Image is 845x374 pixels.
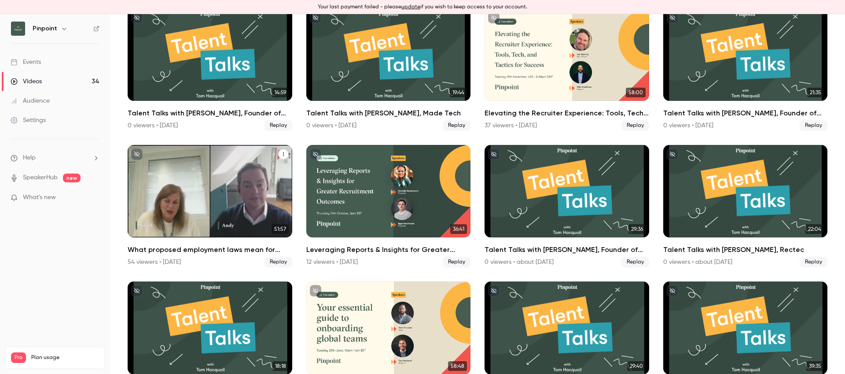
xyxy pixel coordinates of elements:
[11,352,26,363] span: Pro
[488,285,500,296] button: unpublished
[306,145,471,267] a: 36:41Leveraging Reports & Insights for Greater Recruitment Outcomes12 viewers • [DATE]Replay
[627,361,646,371] span: 29:40
[485,8,649,131] li: Elevating the Recruiter Experience: Tools, Tech, and Tactics for Success
[485,8,649,131] a: 58:00Elevating the Recruiter Experience: Tools, Tech, and Tactics for Success37 viewers • [DATE]R...
[806,361,824,371] span: 39:35
[89,194,99,202] iframe: Noticeable Trigger
[488,148,500,160] button: unpublished
[663,108,828,118] h2: Talent Talks with [PERSON_NAME], Founder of the RecOps Collective
[401,3,420,11] button: update
[128,8,292,131] a: 14:59Talent Talks with [PERSON_NAME], Founder of Select Software Reviews0 viewers • [DATE]Replay
[306,244,471,255] h2: Leveraging Reports & Insights for Greater Recruitment Outcomes
[23,173,58,182] a: SpeakerHub
[310,12,321,23] button: unpublished
[663,121,713,130] div: 0 viewers • [DATE]
[11,58,41,67] div: Events
[488,12,500,23] button: unpublished
[11,96,50,105] div: Audience
[23,193,56,202] span: What's new
[621,257,649,267] span: Replay
[663,145,828,267] li: Talent Talks with Rob Green, Rectec
[485,121,537,130] div: 37 viewers • [DATE]
[663,8,828,131] a: 21:35Talent Talks with [PERSON_NAME], Founder of the RecOps Collective0 viewers • [DATE]Replay
[626,88,646,97] span: 58:00
[800,120,827,131] span: Replay
[31,354,99,361] span: Plan usage
[807,88,824,97] span: 21:35
[11,77,42,86] div: Videos
[272,224,289,234] span: 51:57
[306,8,471,131] li: Talent Talks with Oli Monks, Made Tech
[318,3,527,11] p: Your last payment failed - please if you wish to keep access to your account.
[310,148,321,160] button: unpublished
[11,116,46,125] div: Settings
[265,257,292,267] span: Replay
[131,12,143,23] button: unpublished
[128,145,292,267] a: 51:57What proposed employment laws mean for recruiters54 viewers • [DATE]Replay
[450,88,467,97] span: 19:44
[667,148,678,160] button: unpublished
[128,8,292,131] li: Talent Talks with Phil Strazzulla, Founder of Select Software Reviews
[485,108,649,118] h2: Elevating the Recruiter Experience: Tools, Tech, and Tactics for Success
[485,145,649,267] li: Talent Talks with Matthew Parker, Founder of the Open To Work Community
[11,22,25,36] img: Pinpoint
[306,8,471,131] a: 19:44Talent Talks with [PERSON_NAME], Made Tech0 viewers • [DATE]Replay
[131,285,143,296] button: unpublished
[663,258,732,267] div: 0 viewers • about [DATE]
[667,12,678,23] button: unpublished
[450,224,467,234] span: 36:41
[443,257,470,267] span: Replay
[485,244,649,255] h2: Talent Talks with [PERSON_NAME], Founder of the Open To Work Community
[667,285,678,296] button: unpublished
[128,258,181,267] div: 54 viewers • [DATE]
[663,244,828,255] h2: Talent Talks with [PERSON_NAME], Rectec
[628,224,646,234] span: 29:36
[23,153,36,163] span: Help
[805,224,824,234] span: 22:04
[128,145,292,267] li: What proposed employment laws mean for recruiters
[128,244,292,255] h2: What proposed employment laws mean for recruiters
[485,258,554,267] div: 0 viewers • about [DATE]
[306,108,471,118] h2: Talent Talks with [PERSON_NAME], Made Tech
[621,120,649,131] span: Replay
[443,120,470,131] span: Replay
[11,153,99,163] li: help-dropdown-opener
[131,148,143,160] button: unpublished
[128,108,292,118] h2: Talent Talks with [PERSON_NAME], Founder of Select Software Reviews
[265,120,292,131] span: Replay
[310,285,321,296] button: unpublished
[272,361,289,371] span: 18:18
[272,88,289,97] span: 14:59
[448,361,467,371] span: 58:48
[663,145,828,267] a: 22:04Talent Talks with [PERSON_NAME], Rectec0 viewers • about [DATE]Replay
[33,24,57,33] h6: Pinpoint
[306,258,358,267] div: 12 viewers • [DATE]
[663,8,828,131] li: Talent Talks with Jeremy Lyons, Founder of the RecOps Collective
[63,174,81,182] span: new
[306,121,356,130] div: 0 viewers • [DATE]
[306,145,471,267] li: Leveraging Reports & Insights for Greater Recruitment Outcomes
[485,145,649,267] a: 29:36Talent Talks with [PERSON_NAME], Founder of the Open To Work Community0 viewers • about [DAT...
[128,121,178,130] div: 0 viewers • [DATE]
[800,257,827,267] span: Replay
